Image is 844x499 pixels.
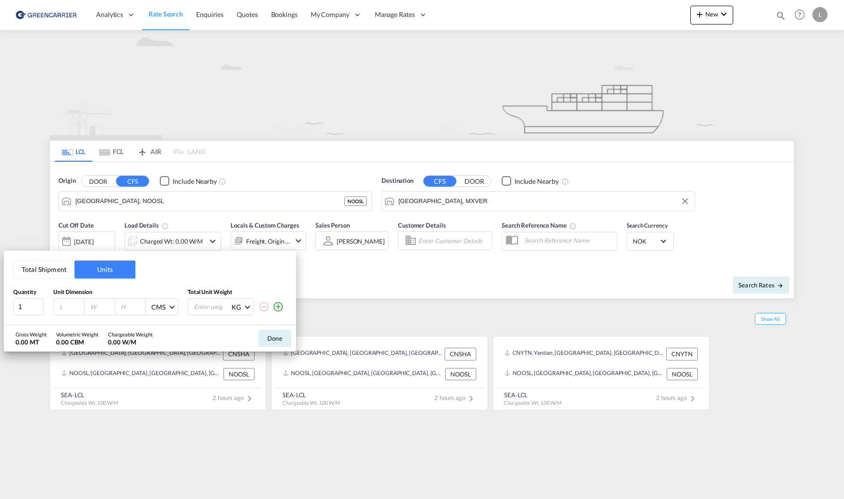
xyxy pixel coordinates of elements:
[273,301,284,312] md-icon: icon-plus-circle-outline
[74,261,135,278] button: Units
[56,331,99,338] div: Volumetric Weight
[58,303,84,311] input: L
[16,338,47,346] div: 0.00 MT
[232,303,241,311] div: KG
[89,303,115,311] input: W
[108,338,153,346] div: 0.00 W/M
[151,303,165,311] div: CMS
[14,261,74,278] button: Total Shipment
[108,331,153,338] div: Chargeable Weight
[16,331,47,338] div: Gross Weight
[56,338,99,346] div: 0.00 CBM
[13,288,44,296] div: Quantity
[120,303,145,311] input: H
[193,299,231,315] input: Enter weight
[13,298,44,315] input: Qty
[258,301,270,312] md-icon: icon-minus-circle-outline
[258,330,291,347] button: Done
[53,288,178,296] div: Unit Dimension
[188,288,287,296] div: Total Unit Weight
